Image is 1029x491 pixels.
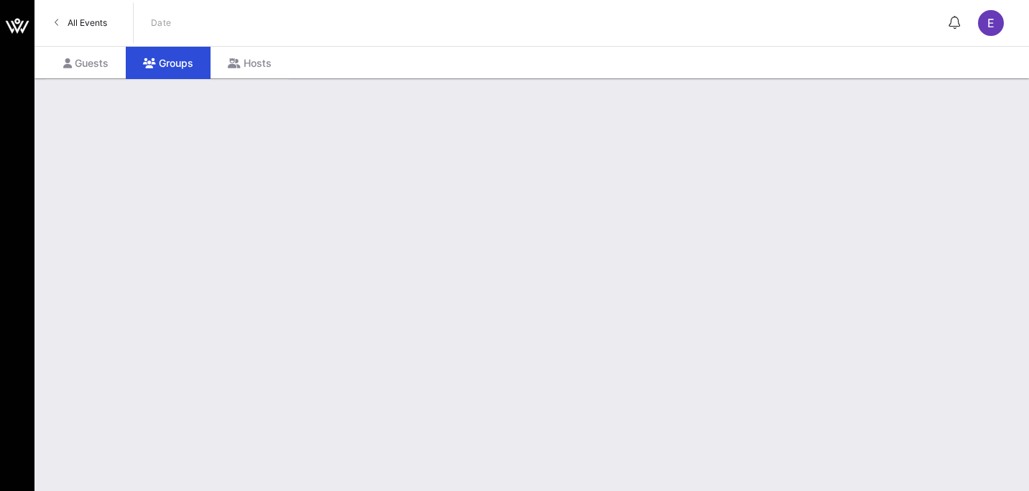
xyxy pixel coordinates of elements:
[68,17,107,28] span: All Events
[987,16,995,30] span: E
[46,12,116,35] a: All Events
[46,47,126,79] div: Guests
[151,16,172,30] p: Date
[978,10,1004,36] div: E
[211,47,289,79] div: Hosts
[126,47,211,79] div: Groups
